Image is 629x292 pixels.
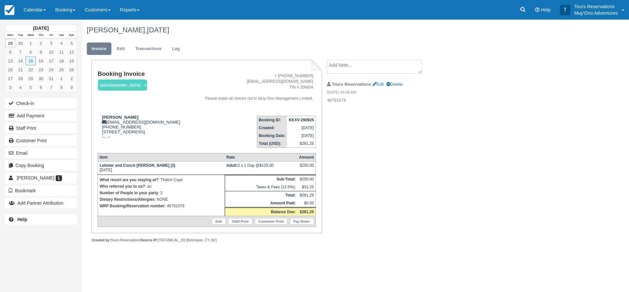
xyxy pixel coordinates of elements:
button: Email [5,148,77,158]
th: Sat [56,32,67,39]
th: Total: [225,191,297,199]
a: 25 [56,65,67,74]
strong: KKXV-290925 [289,118,314,122]
em: [GEOGRAPHIC_DATA] [98,79,147,91]
a: Log [167,43,185,55]
a: 27 [5,74,15,83]
div: $250.00 [299,163,314,173]
div: Tours Reservations [TECHNICAL_ID] (Belmopan, CY, BZ) [91,238,322,243]
a: 24 [46,65,56,74]
th: Created: [257,124,287,132]
a: 2 [36,39,46,48]
a: 15 [26,57,36,65]
p: 46791579 [327,97,437,104]
a: 31 [46,74,56,83]
a: Customer Print [5,135,77,146]
a: Transactions [130,43,166,55]
i: Help [535,8,540,12]
a: Staff Print [5,123,77,133]
td: $31.25 [297,183,316,191]
td: [DATE] [287,132,315,140]
th: Sun [67,32,77,39]
a: 1 [56,74,67,83]
th: Amount Paid: [225,199,297,208]
strong: [PERSON_NAME] [102,115,139,120]
td: $281.25 [297,191,316,199]
a: Edit [112,43,130,55]
div: [EMAIL_ADDRESS][DOMAIN_NAME] [PHONE_NUMBER] [STREET_ADDRESS] --, -- [98,115,190,147]
a: 30 [15,39,26,48]
a: 14 [15,57,26,65]
a: 11 [56,48,67,57]
th: Tue [15,32,26,39]
a: 7 [15,48,26,57]
strong: Created by: [91,238,111,242]
a: 23 [36,65,46,74]
strong: WRP Booking/Reservation number [100,204,164,208]
button: Add Partner Attribution [5,198,77,208]
p: : NONE [100,196,223,203]
a: 8 [56,83,67,92]
span: $125.00 [259,163,274,168]
a: 21 [15,65,26,74]
strong: Source IP: [141,238,158,242]
a: Help [5,214,77,225]
th: Wed [26,32,36,39]
a: Delete [386,82,403,87]
a: 3 [5,83,15,92]
td: $281.25 [287,140,315,148]
a: 10 [46,48,56,57]
p: : an [100,183,223,190]
th: Fri [46,32,56,39]
th: Balance Due: [225,207,297,216]
p: : 46791579 [100,203,223,209]
td: $250.00 [297,175,316,183]
strong: Number of People in your party [100,191,158,195]
a: Pay Now [290,218,314,225]
th: Item [98,153,225,161]
a: 29 [26,74,36,83]
strong: $281.25 [300,210,314,214]
button: Check-in [5,98,77,109]
th: Amount [297,153,316,161]
button: Bookmark [5,185,77,196]
th: Rate [225,153,297,161]
a: 22 [26,65,36,74]
a: Edit [212,218,226,225]
th: Total (USD): [257,140,287,148]
a: 30 [36,74,46,83]
a: 5 [67,39,77,48]
a: 9 [36,48,46,57]
p: Tours Reservations [574,3,618,10]
a: Edit [372,82,384,87]
h1: Booking Invoice [98,71,190,77]
th: Sub-Total: [225,175,297,183]
span: [PERSON_NAME] [17,175,54,180]
a: 7 [46,83,56,92]
div: T [560,5,570,15]
a: 17 [46,57,56,65]
strong: Lobster and Conch [PERSON_NAME] (2) [100,163,175,168]
a: [GEOGRAPHIC_DATA] [98,79,145,91]
th: Booking ID: [257,116,287,124]
p: : Thatch Caye [100,177,223,183]
a: [PERSON_NAME] 1 [5,173,77,183]
strong: Who referred you to us? [100,184,145,189]
a: 26 [67,65,77,74]
td: Taxes & Fees (12.5%): [225,183,297,191]
td: $0.00 [297,199,316,208]
a: 29 [5,39,15,48]
h1: [PERSON_NAME], [87,26,549,34]
span: [DATE] [147,26,169,34]
td: [DATE] [287,124,315,132]
a: 1 [26,39,36,48]
strong: Dietary Restrictions/Allergies [100,197,154,202]
a: 2 [67,74,77,83]
th: Booking Date: [257,132,287,140]
a: 9 [67,83,77,92]
a: 4 [15,83,26,92]
td: 2 x 1 Day @ [225,161,297,175]
a: 28 [15,74,26,83]
span: Help [541,7,551,12]
a: 4 [56,39,67,48]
